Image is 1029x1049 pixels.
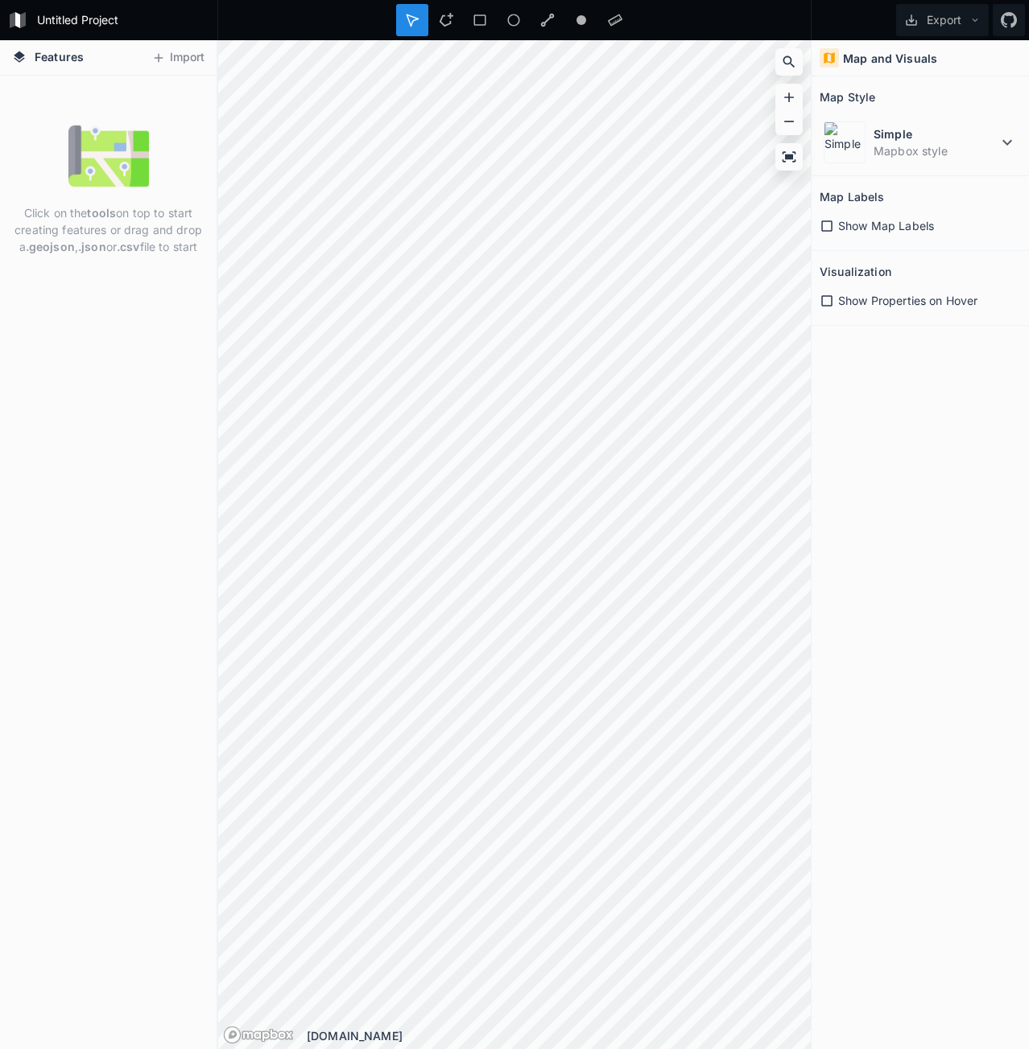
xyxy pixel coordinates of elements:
[843,50,937,67] h4: Map and Visuals
[874,125,998,142] dt: Simple
[838,217,934,234] span: Show Map Labels
[824,121,866,163] img: Simple
[87,206,116,220] strong: tools
[896,4,989,36] button: Export
[12,204,205,255] p: Click on the on top to start creating features or drag and drop a , or file to start
[223,1026,294,1044] a: Mapbox logo
[117,240,140,253] strong: .csv
[820,259,891,284] h2: Visualization
[307,1027,811,1044] div: [DOMAIN_NAME]
[78,240,106,253] strong: .json
[820,84,875,109] h2: Map Style
[68,116,149,196] img: empty
[143,45,213,71] button: Import
[820,184,884,209] h2: Map Labels
[874,142,998,159] dd: Mapbox style
[26,240,75,253] strong: .geojson
[35,48,84,65] span: Features
[838,292,977,309] span: Show Properties on Hover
